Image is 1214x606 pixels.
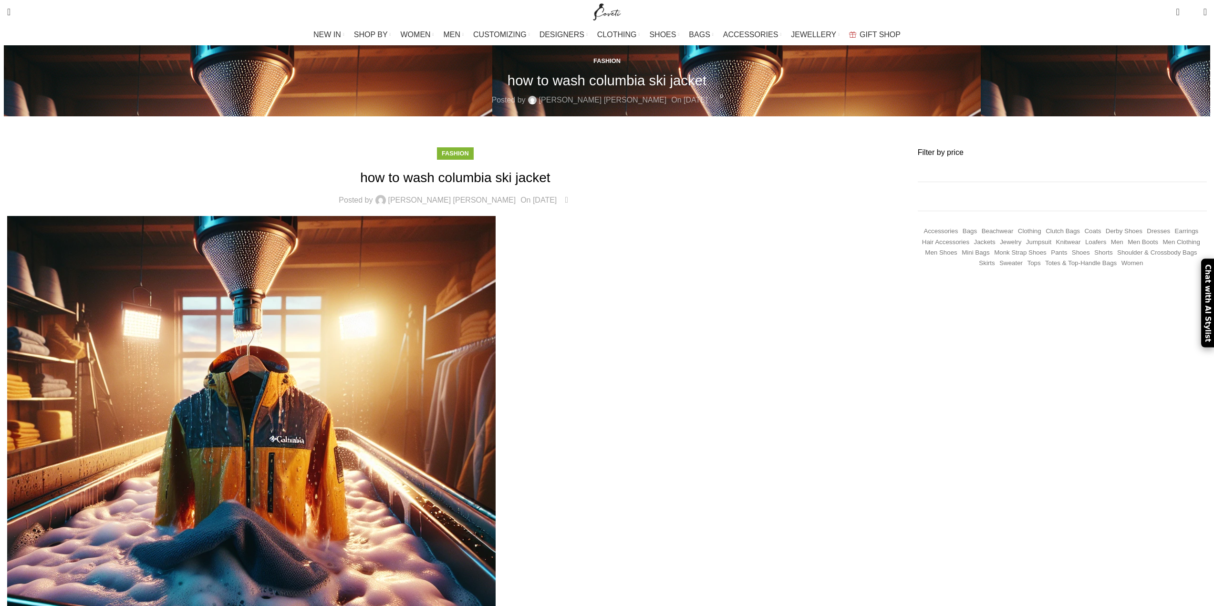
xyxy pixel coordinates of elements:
img: author-avatar [375,195,386,205]
a: SHOES [649,25,679,44]
a: Monk strap shoes (262 items) [994,248,1047,257]
a: Derby shoes (233 items) [1106,227,1142,236]
a: Totes & Top-Handle Bags (361 items) [1045,259,1117,268]
a: ACCESSORIES [723,25,782,44]
a: Men (1,906 items) [1111,238,1123,247]
span: 0 [1189,10,1196,17]
span: BAGS [689,30,710,39]
a: Loafers (193 items) [1085,238,1106,247]
div: Main navigation [2,25,1212,44]
a: 0 [561,194,571,206]
a: BAGS [689,25,713,44]
a: Skirts (1,049 items) [979,259,995,268]
a: Earrings (184 items) [1175,227,1199,236]
span: NEW IN [313,30,341,39]
a: SHOP BY [354,25,391,44]
a: [PERSON_NAME] [PERSON_NAME] [539,94,667,106]
a: CLOTHING [597,25,640,44]
a: Search [2,2,15,21]
span: GIFT SHOP [860,30,901,39]
img: GiftBag [849,31,856,38]
a: Shorts (322 items) [1094,248,1113,257]
a: Fashion [442,150,469,157]
a: Jackets (1,198 items) [974,238,996,247]
a: Accessories (745 items) [924,227,958,236]
h1: how to wash columbia ski jacket [508,72,706,89]
a: MEN [444,25,464,44]
a: Shoulder & Crossbody Bags (672 items) [1117,248,1197,257]
span: Posted by [491,94,525,106]
a: Mini Bags (367 items) [962,248,990,257]
a: [PERSON_NAME] [PERSON_NAME] [388,196,516,204]
span: 0 [718,93,725,100]
a: Knitwear (484 items) [1056,238,1081,247]
span: SHOES [649,30,676,39]
span: ACCESSORIES [723,30,778,39]
span: CUSTOMIZING [473,30,527,39]
a: Fashion [593,57,621,64]
time: On [DATE] [671,96,707,104]
a: Beachwear (451 items) [982,227,1014,236]
h1: how to wash columbia ski jacket [7,168,903,187]
a: Women (21,931 items) [1121,259,1143,268]
a: GIFT SHOP [849,25,901,44]
a: Pants (1,359 items) [1051,248,1067,257]
h3: Filter by price [918,147,1207,158]
a: Men Boots (296 items) [1128,238,1158,247]
a: Shoes (294 items) [1072,248,1090,257]
a: DESIGNERS [540,25,588,44]
a: Clothing (18,675 items) [1018,227,1041,236]
a: Jumpsuit (155 items) [1026,238,1051,247]
a: 0 [712,94,722,106]
a: Men Clothing (418 items) [1162,238,1200,247]
a: NEW IN [313,25,344,44]
span: JEWELLERY [791,30,836,39]
span: MEN [444,30,461,39]
time: On [DATE] [520,196,557,204]
a: WOMEN [401,25,434,44]
span: WOMEN [401,30,431,39]
a: Clutch Bags (155 items) [1046,227,1080,236]
a: Men Shoes (1,372 items) [925,248,957,257]
span: SHOP BY [354,30,388,39]
span: 0 [1177,5,1184,12]
a: 0 [1171,2,1184,21]
a: Coats (417 items) [1084,227,1101,236]
a: Sweater (244 items) [999,259,1023,268]
span: 0 [567,193,574,200]
a: Tops (2,988 items) [1027,259,1040,268]
span: Posted by [339,196,373,204]
a: Jewelry (408 items) [1000,238,1021,247]
a: Hair Accessories (245 items) [922,238,969,247]
img: author-avatar [528,96,537,104]
div: My Wishlist [1187,2,1196,21]
a: Bags (1,744 items) [963,227,977,236]
a: Site logo [591,7,623,15]
a: JEWELLERY [791,25,840,44]
a: CUSTOMIZING [473,25,530,44]
span: DESIGNERS [540,30,584,39]
a: Dresses (9,674 items) [1147,227,1170,236]
span: CLOTHING [597,30,637,39]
